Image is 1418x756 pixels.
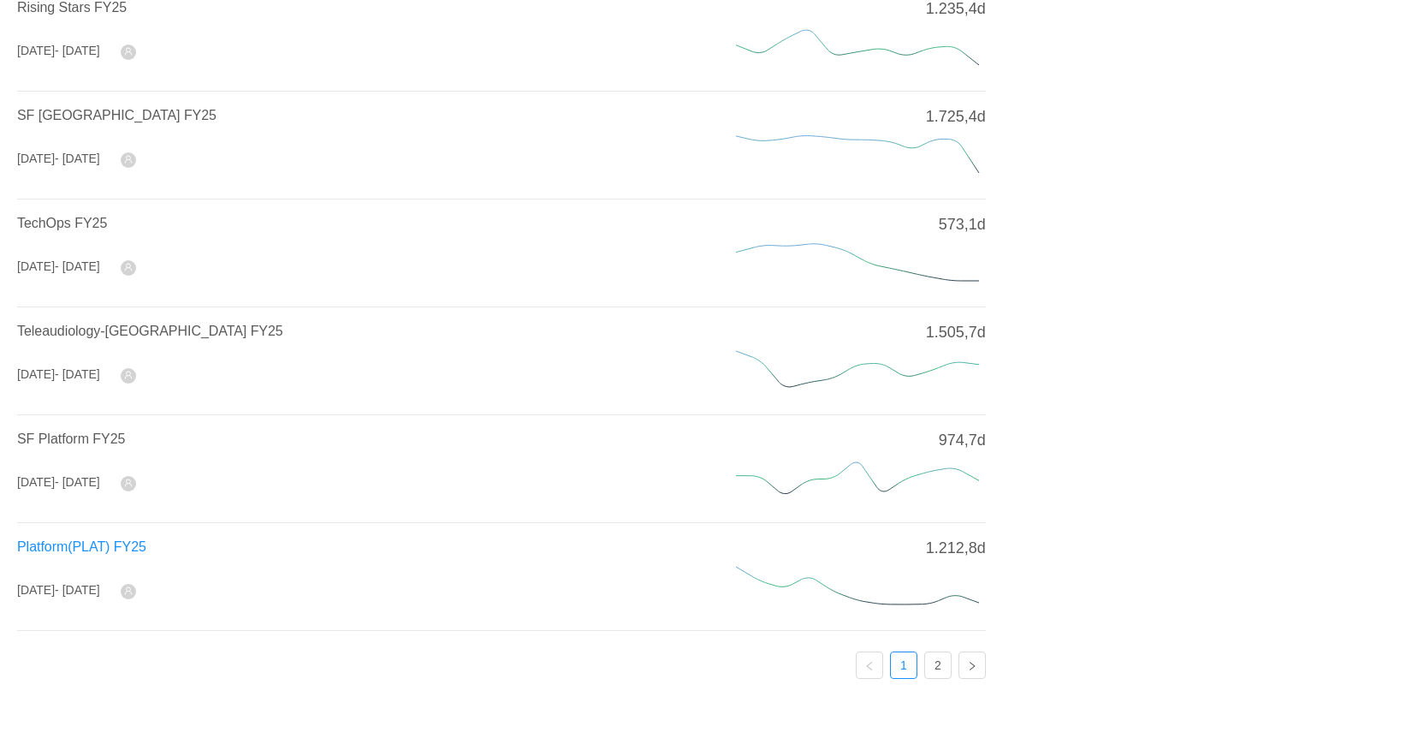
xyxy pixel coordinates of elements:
i: icon: left [864,661,875,671]
span: 573,1d [939,213,986,236]
div: [DATE] [17,150,100,168]
a: 2 [925,652,951,678]
a: SF Platform FY25 [17,432,125,446]
li: 1 [890,652,917,679]
i: icon: user [124,479,133,487]
div: [DATE] [17,581,100,599]
span: - [DATE] [55,259,100,273]
div: [DATE] [17,258,100,276]
i: icon: user [124,263,133,271]
a: Teleaudiology-[GEOGRAPHIC_DATA] FY25 [17,324,283,338]
i: icon: user [124,371,133,379]
a: Platform(PLAT) FY25 [17,539,146,554]
span: - [DATE] [55,583,100,597]
span: - [DATE] [55,475,100,489]
li: Previous Page [856,652,883,679]
li: Next Page [958,652,986,679]
span: - [DATE] [55,367,100,381]
div: [DATE] [17,366,100,384]
span: 974,7d [939,429,986,452]
i: icon: user [124,155,133,164]
a: 1 [891,652,917,678]
div: [DATE] [17,473,100,491]
li: 2 [924,652,952,679]
i: icon: user [124,586,133,595]
span: - [DATE] [55,152,100,165]
a: TechOps FY25 [17,216,107,230]
i: icon: right [967,661,977,671]
i: icon: user [124,47,133,56]
span: 1.725,4d [926,105,986,128]
span: - [DATE] [55,44,100,57]
span: 1.505,7d [926,321,986,344]
div: [DATE] [17,42,100,60]
span: 1.212,8d [926,537,986,560]
a: SF [GEOGRAPHIC_DATA] FY25 [17,108,217,122]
